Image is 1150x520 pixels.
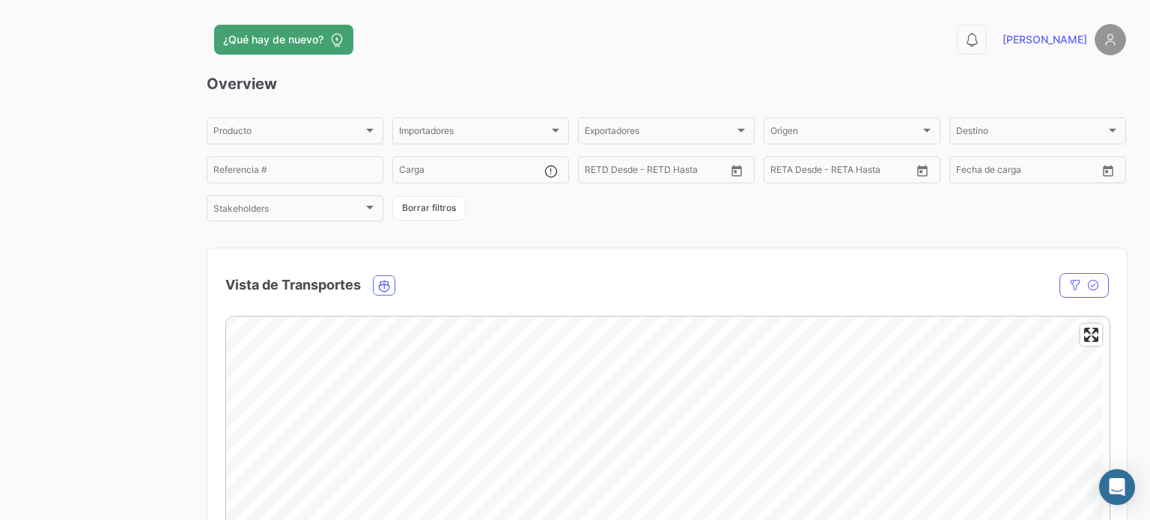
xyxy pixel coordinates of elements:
[399,128,549,138] span: Importadores
[207,73,1126,94] h3: Overview
[392,196,466,221] button: Borrar filtros
[225,275,361,296] h4: Vista de Transportes
[1003,32,1087,47] span: [PERSON_NAME]
[956,128,1106,138] span: Destino
[1097,159,1119,182] button: Open calendar
[585,167,612,177] input: Desde
[770,167,797,177] input: Desde
[1099,469,1135,505] div: Abrir Intercom Messenger
[213,128,363,138] span: Producto
[808,167,875,177] input: Hasta
[374,276,395,295] button: Ocean
[213,206,363,216] span: Stakeholders
[770,128,920,138] span: Origen
[911,159,934,182] button: Open calendar
[223,32,323,47] span: ¿Qué hay de nuevo?
[956,167,983,177] input: Desde
[214,25,353,55] button: ¿Qué hay de nuevo?
[994,167,1061,177] input: Hasta
[1080,324,1102,346] button: Enter fullscreen
[725,159,748,182] button: Open calendar
[1095,24,1126,55] img: placeholder-user.png
[622,167,690,177] input: Hasta
[585,128,734,138] span: Exportadores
